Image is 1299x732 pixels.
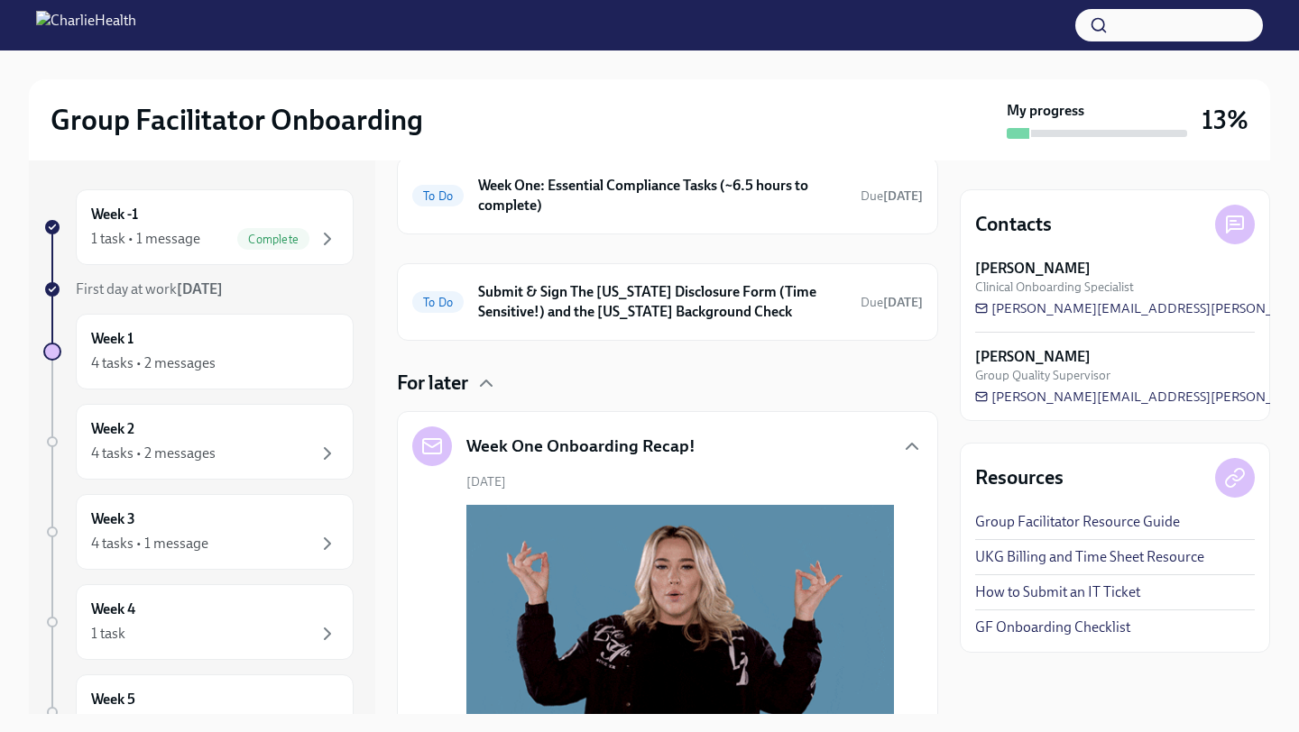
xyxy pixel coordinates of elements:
[237,233,309,246] span: Complete
[91,329,134,349] h6: Week 1
[975,618,1130,637] a: GF Onboarding Checklist
[91,599,135,619] h6: Week 4
[466,473,506,490] span: [DATE]
[975,259,1091,279] strong: [PERSON_NAME]
[397,370,938,397] div: For later
[478,282,846,322] h6: Submit & Sign The [US_STATE] Disclosure Form (Time Sensitive!) and the [US_STATE] Background Check
[975,347,1091,367] strong: [PERSON_NAME]
[975,279,1134,296] span: Clinical Onboarding Specialist
[412,296,464,309] span: To Do
[91,205,138,224] h6: Week -1
[466,435,696,458] h5: Week One Onboarding Recap!
[91,444,216,463] div: 4 tasks • 2 messages
[975,582,1140,602] a: How to Submit an IT Ticket
[43,314,354,389] a: Week 14 tasks • 2 messages
[43,279,354,299] a: First day at work[DATE]
[36,11,136,40] img: CharlieHealth
[412,172,923,219] a: To DoWeek One: Essential Compliance Tasks (~6.5 hours to complete)Due[DATE]
[861,188,923,205] span: September 9th, 2025 10:00
[883,295,923,310] strong: [DATE]
[91,534,208,554] div: 4 tasks • 1 message
[76,280,223,297] span: First day at work
[1202,104,1248,136] h3: 13%
[861,188,923,204] span: Due
[861,295,923,310] span: Due
[91,624,125,644] div: 1 task
[975,512,1180,532] a: Group Facilitator Resource Guide
[975,367,1110,384] span: Group Quality Supervisor
[975,211,1052,238] h4: Contacts
[91,419,134,439] h6: Week 2
[1007,101,1084,121] strong: My progress
[861,294,923,311] span: September 11th, 2025 10:00
[43,494,354,570] a: Week 34 tasks • 1 message
[91,509,135,529] h6: Week 3
[177,280,223,297] strong: [DATE]
[91,353,216,373] div: 4 tasks • 2 messages
[883,188,923,204] strong: [DATE]
[43,189,354,265] a: Week -11 task • 1 messageComplete
[397,370,468,397] h4: For later
[91,690,135,709] h6: Week 5
[43,404,354,480] a: Week 24 tasks • 2 messages
[478,176,846,215] h6: Week One: Essential Compliance Tasks (~6.5 hours to complete)
[975,464,1064,491] h4: Resources
[51,102,423,138] h2: Group Facilitator Onboarding
[91,229,200,249] div: 1 task • 1 message
[975,547,1204,567] a: UKG Billing and Time Sheet Resource
[412,189,464,203] span: To Do
[43,584,354,660] a: Week 41 task
[412,279,923,325] a: To DoSubmit & Sign The [US_STATE] Disclosure Form (Time Sensitive!) and the [US_STATE] Background...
